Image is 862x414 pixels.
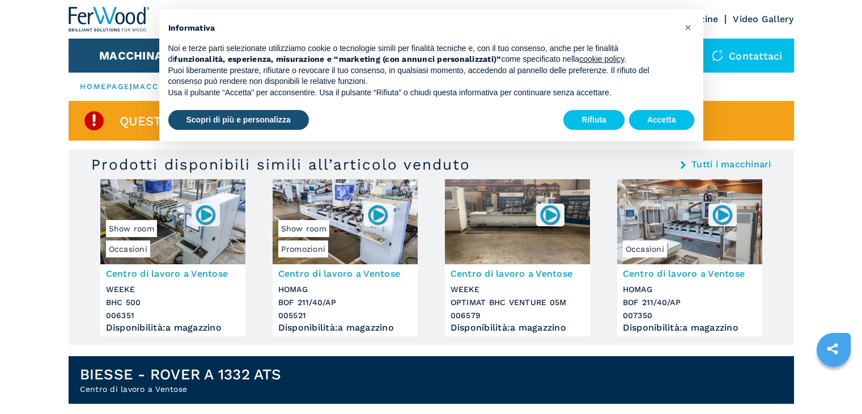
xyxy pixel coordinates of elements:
h2: Centro di lavoro a Ventose [80,383,281,395]
span: Promozioni [278,240,329,257]
a: Video Gallery [733,14,793,24]
span: | [130,82,132,91]
span: Occasioni [106,240,150,257]
iframe: Chat [814,363,853,405]
h3: Centro di lavoro a Ventose [106,267,240,280]
img: 005521 [367,204,389,226]
div: Disponibilità : a magazzino [278,325,412,331]
img: Contattaci [712,50,723,61]
h3: WEEKE BHC 500 006351 [106,283,240,322]
img: Centro di lavoro a Ventose HOMAG BOF 211/40/AP [617,179,762,264]
a: cookie policy [579,54,624,64]
span: Show room [278,220,329,237]
button: Accetta [629,110,694,130]
img: Centro di lavoro a Ventose HOMAG BOF 211/40/AP [273,179,418,264]
h3: Centro di lavoro a Ventose [623,267,757,280]
h3: WEEKE OPTIMAT BHC VENTURE 05M 006579 [451,283,584,322]
h1: BIESSE - ROVER A 1332 ATS [80,365,281,383]
a: Centro di lavoro a Ventose WEEKE OPTIMAT BHC VENTURE 05M006579Centro di lavoro a VentoseWEEKEOPTI... [445,179,590,336]
a: sharethis [818,335,847,363]
a: Centro di lavoro a Ventose HOMAG BOF 211/40/APOccasioni007350Centro di lavoro a VentoseHOMAGBOF 2... [617,179,762,336]
p: Noi e terze parti selezionate utilizziamo cookie o tecnologie simili per finalità tecniche e, con... [168,43,676,65]
div: Contattaci [700,39,794,73]
h3: Centro di lavoro a Ventose [451,267,584,280]
img: SoldProduct [83,109,105,132]
div: Disponibilità : a magazzino [451,325,584,331]
a: Centro di lavoro a Ventose HOMAG BOF 211/40/APPromozioniShow room005521Centro di lavoro a Ventose... [273,179,418,336]
button: Macchinari [99,49,175,62]
img: Centro di lavoro a Ventose WEEKE BHC 500 [100,179,245,264]
span: Occasioni [623,240,667,257]
h3: HOMAG BOF 211/40/AP 005521 [278,283,412,322]
div: Disponibilità : a magazzino [106,325,240,331]
a: HOMEPAGE [80,82,130,91]
p: Puoi liberamente prestare, rifiutare o revocare il tuo consenso, in qualsiasi momento, accedendo ... [168,65,676,87]
h3: HOMAG BOF 211/40/AP 007350 [623,283,757,322]
span: Show room [106,220,157,237]
a: macchinari [133,82,192,91]
button: Chiudi questa informativa [680,18,698,36]
img: 006579 [539,204,561,226]
img: Ferwood [69,7,150,32]
img: 007350 [711,204,733,226]
img: Centro di lavoro a Ventose WEEKE OPTIMAT BHC VENTURE 05M [445,179,590,264]
strong: funzionalità, esperienza, misurazione e “marketing (con annunci personalizzati)” [174,54,501,64]
p: Usa il pulsante “Accetta” per acconsentire. Usa il pulsante “Rifiuta” o chiudi questa informativa... [168,87,676,99]
h2: Informativa [168,23,676,34]
button: Scopri di più e personalizza [168,110,309,130]
button: Rifiuta [563,110,625,130]
span: Questo articolo è già venduto [120,115,340,128]
h3: Prodotti disponibili simili all’articolo venduto [91,155,470,174]
h3: Centro di lavoro a Ventose [278,267,412,280]
img: 006351 [194,204,216,226]
a: Tutti i macchinari [691,160,771,169]
div: Disponibilità : a magazzino [623,325,757,331]
span: × [685,20,691,34]
a: Centro di lavoro a Ventose WEEKE BHC 500OccasioniShow room006351Centro di lavoro a VentoseWEEKEBH... [100,179,245,336]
